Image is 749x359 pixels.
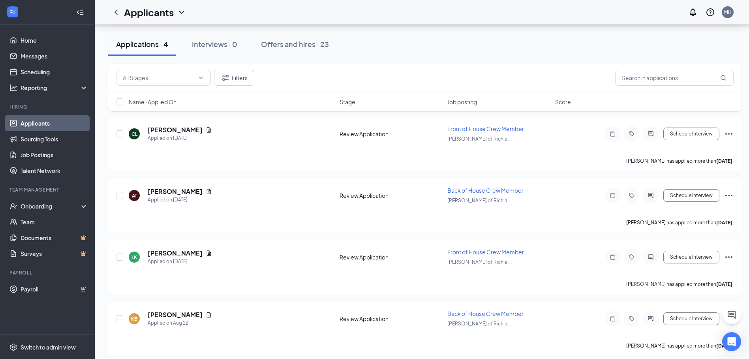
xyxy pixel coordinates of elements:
[340,253,443,261] div: Review Application
[724,9,732,15] div: MH
[447,248,524,256] span: Front of House Crew Member
[615,70,734,86] input: Search in applications
[555,98,571,106] span: Score
[148,187,203,196] h5: [PERSON_NAME]
[76,8,84,16] svg: Collapse
[261,39,329,49] div: Offers and hires · 23
[21,214,88,230] a: Team
[646,192,655,199] svg: ActiveChat
[706,8,715,17] svg: QuestionInfo
[21,64,88,80] a: Scheduling
[148,126,203,134] h5: [PERSON_NAME]
[221,73,230,83] svg: Filter
[716,343,732,349] b: [DATE]
[663,312,719,325] button: Schedule Interview
[116,39,168,49] div: Applications · 4
[148,196,212,204] div: Applied on [DATE]
[21,32,88,48] a: Home
[608,192,618,199] svg: Note
[716,158,732,164] b: [DATE]
[148,310,203,319] h5: [PERSON_NAME]
[626,281,734,288] p: [PERSON_NAME] has applied more than .
[340,315,443,323] div: Review Application
[21,84,88,92] div: Reporting
[646,254,655,260] svg: ActiveChat
[21,163,88,179] a: Talent Network
[340,130,443,138] div: Review Application
[447,197,512,203] span: [PERSON_NAME] of Richla ...
[608,254,618,260] svg: Note
[148,134,212,142] div: Applied on [DATE]
[131,316,137,322] div: KB
[131,254,137,261] div: LK
[626,219,734,226] p: [PERSON_NAME] has applied more than .
[716,220,732,226] b: [DATE]
[192,39,237,49] div: Interviews · 0
[608,131,618,137] svg: Note
[21,230,88,246] a: DocumentsCrown
[214,70,254,86] button: Filter Filters
[722,332,741,351] div: Open Intercom Messenger
[206,312,212,318] svg: Document
[177,8,186,17] svg: ChevronDown
[148,249,203,258] h5: [PERSON_NAME]
[663,128,719,140] button: Schedule Interview
[626,342,734,349] p: [PERSON_NAME] has applied more than .
[688,8,698,17] svg: Notifications
[21,246,88,261] a: SurveysCrown
[9,343,17,351] svg: Settings
[21,281,88,297] a: PayrollCrown
[148,258,212,265] div: Applied on [DATE]
[627,316,636,322] svg: Tag
[148,319,212,327] div: Applied on Aug 22
[9,84,17,92] svg: Analysis
[9,186,86,193] div: Team Management
[724,129,734,139] svg: Ellipses
[627,192,636,199] svg: Tag
[21,343,76,351] div: Switch to admin view
[21,202,81,210] div: Onboarding
[129,98,176,106] span: Name · Applied On
[447,98,477,106] span: Job posting
[627,131,636,137] svg: Tag
[663,251,719,263] button: Schedule Interview
[9,8,17,16] svg: WorkstreamLogo
[627,254,636,260] svg: Tag
[131,131,137,137] div: CL
[340,192,443,199] div: Review Application
[663,189,719,202] button: Schedule Interview
[716,281,732,287] b: [DATE]
[132,192,137,199] div: AT
[447,321,512,327] span: [PERSON_NAME] of Richla ...
[626,158,734,164] p: [PERSON_NAME] has applied more than .
[206,188,212,195] svg: Document
[124,6,174,19] h1: Applicants
[447,187,524,194] span: Back of House Crew Member
[447,310,524,317] span: Back of House Crew Member
[447,125,524,132] span: Front of House Crew Member
[206,250,212,256] svg: Document
[9,202,17,210] svg: UserCheck
[447,136,512,142] span: [PERSON_NAME] of Richla ...
[720,75,726,81] svg: MagnifyingGlass
[21,147,88,163] a: Job Postings
[646,131,655,137] svg: ActiveChat
[21,48,88,64] a: Messages
[340,98,355,106] span: Stage
[206,127,212,133] svg: Document
[21,115,88,131] a: Applicants
[722,305,741,324] button: ChatActive
[727,310,736,320] svg: ChatActive
[447,259,512,265] span: [PERSON_NAME] of Richla ...
[724,191,734,200] svg: Ellipses
[724,252,734,262] svg: Ellipses
[21,131,88,147] a: Sourcing Tools
[111,8,121,17] svg: ChevronLeft
[9,269,86,276] div: Payroll
[198,75,204,81] svg: ChevronDown
[646,316,655,322] svg: ActiveChat
[608,316,618,322] svg: Note
[123,73,195,82] input: All Stages
[9,103,86,110] div: Hiring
